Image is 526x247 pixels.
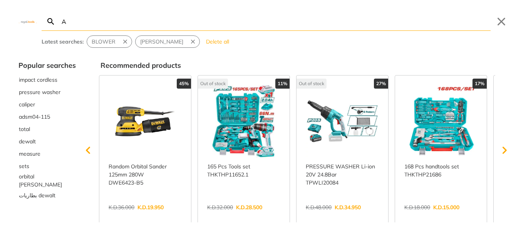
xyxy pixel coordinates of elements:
[18,189,76,202] div: Suggestion: بطاريات dewalt
[297,79,327,89] div: Out of stock
[18,123,76,135] div: Suggestion: total
[472,79,487,89] div: 17%
[101,60,508,71] div: Recommended products
[18,172,76,189] button: Select suggestion: orbital sande
[87,35,132,48] div: Suggestion: BLOWER
[18,148,76,160] button: Select suggestion: measure
[18,135,76,148] div: Suggestion: dewalt
[275,79,290,89] div: 11%
[18,123,76,135] button: Select suggestion: total
[18,20,37,23] img: Close
[374,79,388,89] div: 27%
[135,35,200,48] div: Suggestion: JACK HAMMER
[177,79,191,89] div: 45%
[120,36,132,47] button: Remove suggestion: BLOWER
[18,98,76,111] div: Suggestion: caliper
[18,86,76,98] div: Suggestion: pressure washer
[92,38,116,46] span: BLOWER
[19,125,30,133] span: total
[188,36,199,47] button: Remove suggestion: JACK HAMMER
[18,172,76,189] div: Suggestion: orbital sande
[87,36,120,47] button: Select suggestion: BLOWER
[19,138,36,146] span: dewalt
[203,35,232,48] button: Delete all
[46,17,55,26] svg: Search
[122,38,129,45] svg: Remove suggestion: BLOWER
[18,189,76,202] button: Select suggestion: بطاريات dewalt
[60,12,491,30] input: Search…
[18,98,76,111] button: Select suggestion: caliper
[18,60,76,71] div: Popular searches
[140,38,183,46] span: [PERSON_NAME]
[18,160,76,172] button: Select suggestion: sets
[198,79,228,89] div: Out of stock
[80,143,96,158] svg: Scroll left
[18,135,76,148] button: Select suggestion: dewalt
[18,74,76,86] div: Suggestion: impact cordless
[19,76,57,84] span: impact cordless
[19,192,55,200] span: بطاريات dewalt
[19,88,60,96] span: pressure washer
[18,160,76,172] div: Suggestion: sets
[42,38,84,46] div: Latest searches:
[495,15,508,28] button: Close
[19,113,50,121] span: adsm04-115
[189,38,196,45] svg: Remove suggestion: JACK HAMMER
[19,173,75,189] span: orbital [PERSON_NAME]
[19,150,40,158] span: measure
[18,148,76,160] div: Suggestion: measure
[19,162,29,170] span: sets
[136,36,188,47] button: Select suggestion: JACK HAMMER
[18,74,76,86] button: Select suggestion: impact cordless
[18,86,76,98] button: Select suggestion: pressure washer
[19,101,35,109] span: caliper
[18,111,76,123] button: Select suggestion: adsm04-115
[18,111,76,123] div: Suggestion: adsm04-115
[497,143,512,158] svg: Scroll right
